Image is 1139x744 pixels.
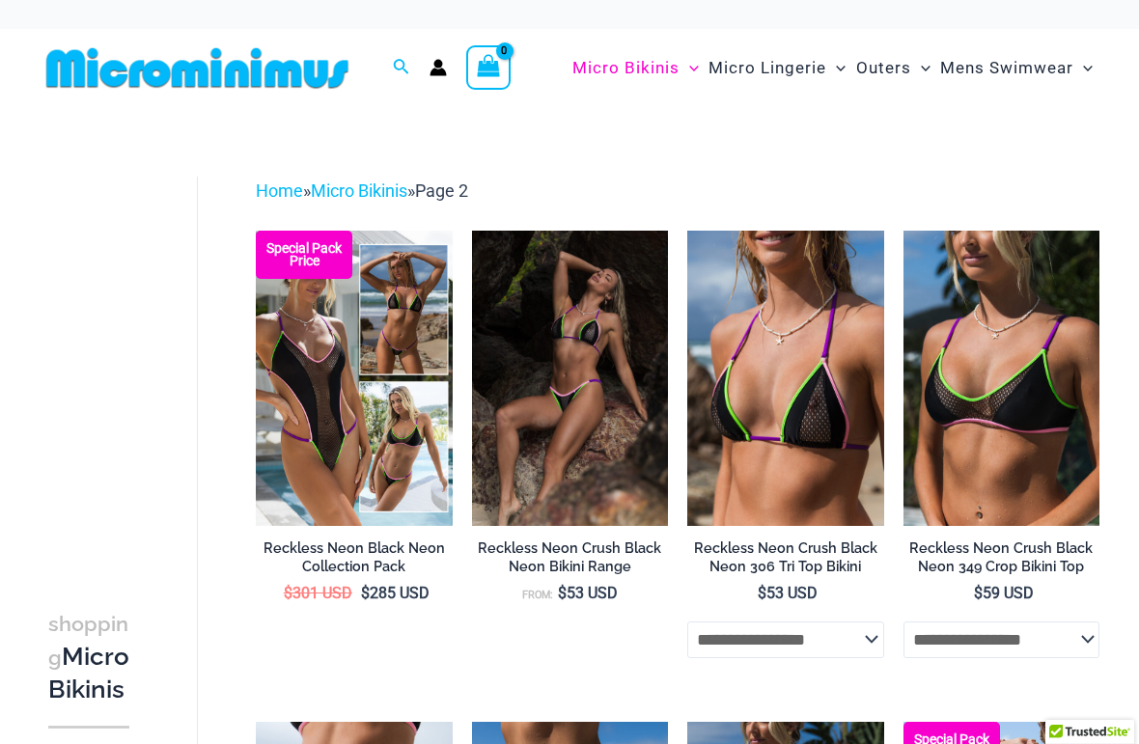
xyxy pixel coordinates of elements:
bdi: 301 USD [284,584,352,602]
a: Reckless Neon Black Neon Collection Pack [256,539,453,583]
iframe: TrustedSite Certified [48,161,222,547]
a: Reckless Neon Crush Black Neon 306 Tri Top 296 Cheeky 04Reckless Neon Crush Black Neon 349 Crop T... [472,231,669,525]
span: » » [256,180,468,201]
span: Menu Toggle [1073,43,1093,93]
span: From: [522,589,553,601]
span: Menu Toggle [826,43,846,93]
h2: Reckless Neon Black Neon Collection Pack [256,539,453,575]
span: Micro Lingerie [708,43,826,93]
h2: Reckless Neon Crush Black Neon 306 Tri Top Bikini [687,539,884,575]
span: $ [558,584,567,602]
h2: Reckless Neon Crush Black Neon Bikini Range [472,539,669,575]
a: OutersMenu ToggleMenu Toggle [851,39,935,97]
a: Mens SwimwearMenu ToggleMenu Toggle [935,39,1097,97]
img: Collection Pack [256,231,453,525]
bdi: 53 USD [758,584,818,602]
a: Micro Bikinis [311,180,407,201]
img: MM SHOP LOGO FLAT [39,46,356,90]
a: Reckless Neon Crush Black Neon 349 Crop Top 02Reckless Neon Crush Black Neon 349 Crop Top 01Reckl... [903,231,1100,525]
a: Account icon link [430,59,447,76]
h2: Reckless Neon Crush Black Neon 349 Crop Bikini Top [903,539,1100,575]
span: shopping [48,612,128,670]
a: Reckless Neon Crush Black Neon Bikini Range [472,539,669,583]
span: Page 2 [415,180,468,201]
a: Home [256,180,303,201]
span: Menu Toggle [680,43,699,93]
a: Reckless Neon Crush Black Neon 349 Crop Bikini Top [903,539,1100,583]
nav: Site Navigation [565,36,1100,100]
a: Micro BikinisMenu ToggleMenu Toggle [568,39,704,97]
a: Reckless Neon Crush Black Neon 306 Tri Top Bikini [687,539,884,583]
a: Collection Pack Top BTop B [256,231,453,525]
span: $ [974,584,983,602]
a: Reckless Neon Crush Black Neon 306 Tri Top 01Reckless Neon Crush Black Neon 306 Tri Top 296 Cheek... [687,231,884,525]
span: Outers [856,43,911,93]
bdi: 285 USD [361,584,430,602]
a: Micro LingerieMenu ToggleMenu Toggle [704,39,850,97]
bdi: 53 USD [558,584,618,602]
bdi: 59 USD [974,584,1034,602]
span: $ [361,584,370,602]
span: Mens Swimwear [940,43,1073,93]
span: Menu Toggle [911,43,931,93]
b: Special Pack Price [256,242,352,267]
img: Reckless Neon Crush Black Neon 306 Tri Top 296 Cheeky 04 [472,231,669,525]
a: Search icon link [393,56,410,80]
span: $ [758,584,766,602]
h3: Micro Bikinis [48,607,129,706]
span: $ [284,584,292,602]
span: Micro Bikinis [572,43,680,93]
img: Reckless Neon Crush Black Neon 306 Tri Top 01 [687,231,884,525]
a: View Shopping Cart, empty [466,45,511,90]
img: Reckless Neon Crush Black Neon 349 Crop Top 02 [903,231,1100,525]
